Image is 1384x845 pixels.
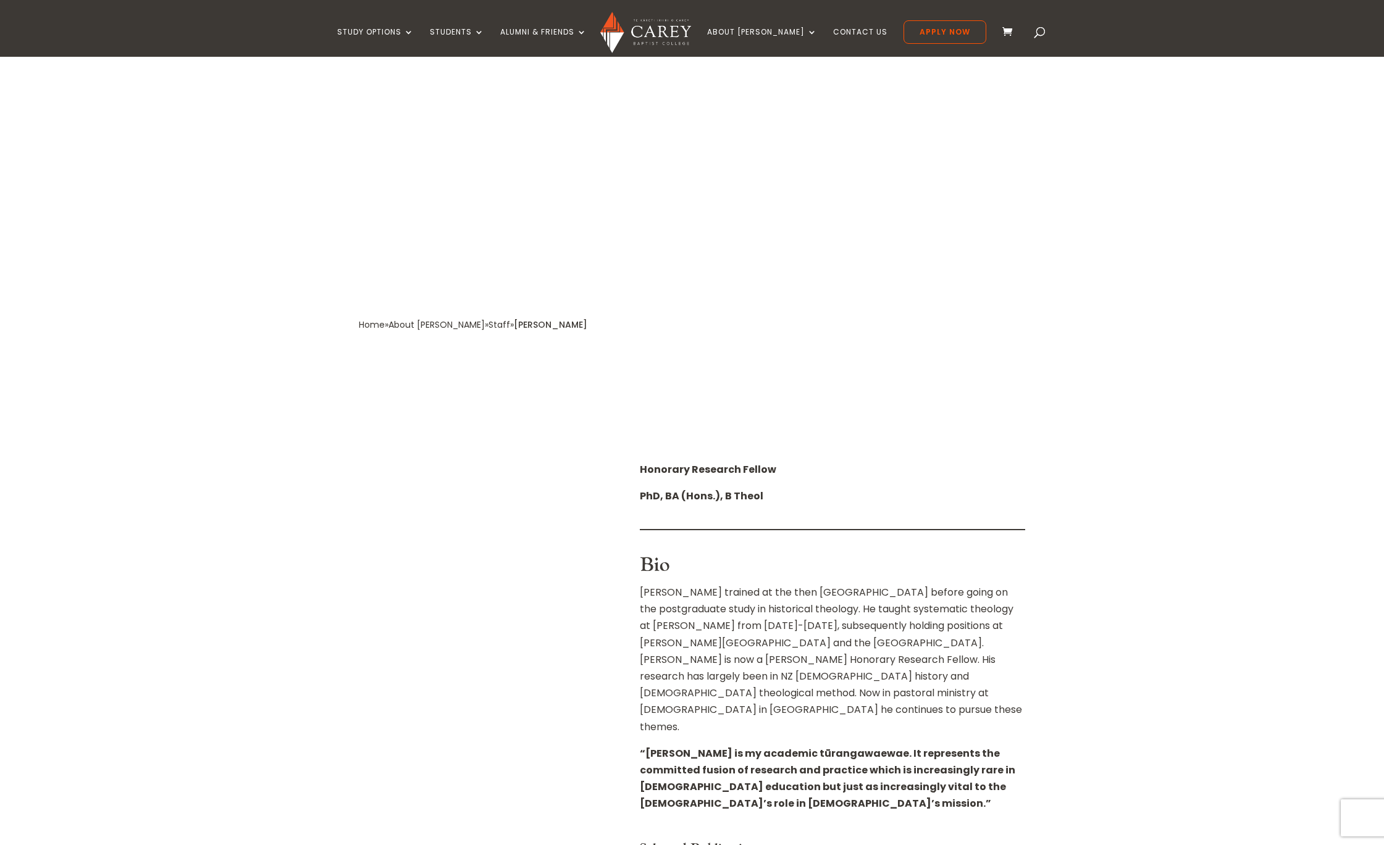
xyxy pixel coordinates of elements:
strong: Honorary Research Fellow [640,462,776,477]
a: About [PERSON_NAME] [388,318,485,331]
p: [PERSON_NAME] trained at the then [GEOGRAPHIC_DATA] before going on the postgraduate study in his... [640,584,1025,745]
a: Home [359,318,385,331]
a: Study Options [337,28,414,57]
a: Alumni & Friends [500,28,587,57]
strong: [PERSON_NAME] is my academic tūrangawaewae. It represents the committed fusion of research and pr... [640,746,1015,811]
strong: “ .” [640,746,1015,811]
h3: Bio [640,554,1025,583]
a: About [PERSON_NAME] [707,28,817,57]
div: [PERSON_NAME] [514,317,587,333]
a: Contact Us [833,28,887,57]
a: Students [430,28,484,57]
div: » » » [359,317,514,333]
strong: PhD, BA (Hons.), B Theol [640,489,763,503]
a: Apply Now [904,20,986,44]
img: Carey Baptist College [600,12,691,53]
a: Staff [489,318,510,331]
